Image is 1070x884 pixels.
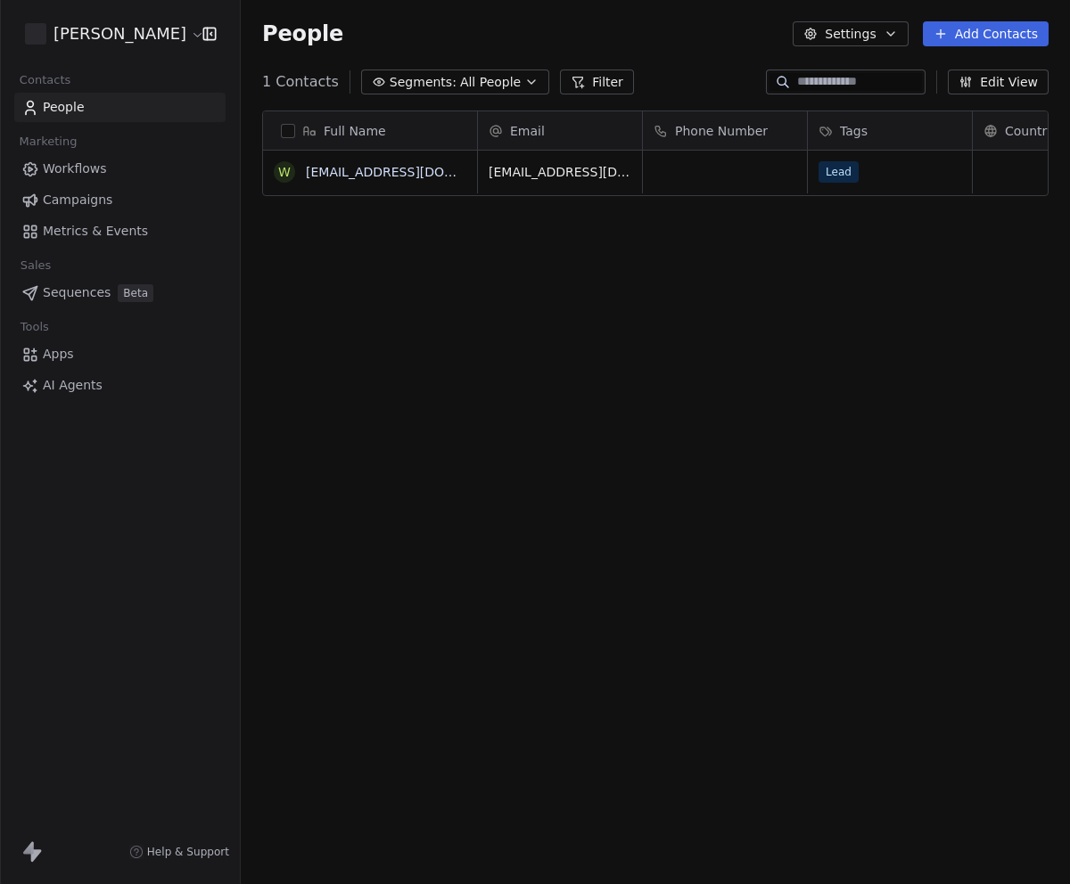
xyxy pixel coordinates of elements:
div: Full Name [263,111,477,150]
span: Campaigns [43,191,112,209]
button: Add Contacts [923,21,1049,46]
span: Phone Number [675,122,768,140]
button: Filter [560,70,634,94]
span: 1 Contacts [262,71,339,93]
span: All People [460,73,521,92]
a: AI Agents [14,371,226,400]
span: Lead [819,161,859,183]
span: Tools [12,314,56,340]
span: [PERSON_NAME] [53,22,186,45]
span: Beta [118,284,153,302]
a: [EMAIL_ADDRESS][DOMAIN_NAME] [306,165,524,179]
a: SequencesBeta [14,278,226,307]
span: Marketing [12,128,85,155]
button: Settings [793,21,908,46]
a: Help & Support [129,845,229,859]
span: Tags [840,122,868,140]
span: Segments: [390,73,457,92]
div: Phone Number [643,111,807,150]
button: Edit View [948,70,1049,94]
span: Country [1005,122,1055,140]
span: Sales [12,252,59,279]
a: Campaigns [14,185,226,215]
a: People [14,93,226,122]
span: Workflows [43,160,107,178]
span: Sequences [43,283,111,302]
span: Contacts [12,67,78,94]
a: Metrics & Events [14,217,226,246]
span: Apps [43,345,74,364]
div: grid [263,151,478,847]
span: [EMAIL_ADDRESS][DOMAIN_NAME] [489,163,631,181]
button: [PERSON_NAME] [21,19,190,49]
span: AI Agents [43,376,103,395]
span: Email [510,122,545,140]
span: Full Name [324,122,386,140]
div: w [278,163,291,182]
div: Email [478,111,642,150]
span: Metrics & Events [43,222,148,241]
span: People [43,98,85,117]
a: Apps [14,340,226,369]
a: Workflows [14,154,226,184]
span: People [262,20,343,47]
div: Tags [808,111,972,150]
span: Help & Support [147,845,229,859]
